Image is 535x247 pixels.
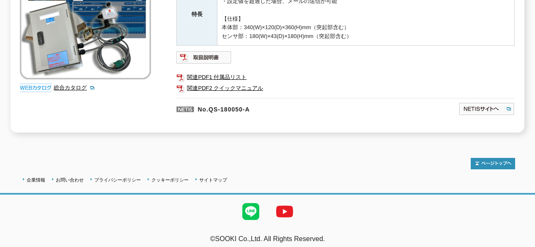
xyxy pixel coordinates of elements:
img: NETISサイトへ [458,102,515,116]
img: 取扱説明書 [176,51,232,64]
img: webカタログ [20,84,52,92]
img: トップページへ [471,158,515,169]
img: LINE [234,195,268,228]
img: YouTube [268,195,302,228]
a: お問い合わせ [56,177,84,182]
a: サイトマップ [199,177,227,182]
a: クッキーポリシー [151,177,189,182]
a: 関連PDF1 付属品リスト [176,72,515,83]
a: 関連PDF2 クイックマニュアル [176,83,515,94]
a: プライバシーポリシー [94,177,141,182]
a: 総合カタログ [54,84,95,91]
a: 企業情報 [27,177,45,182]
a: 取扱説明書 [176,56,232,62]
p: No.QS-180050-A [176,98,377,118]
